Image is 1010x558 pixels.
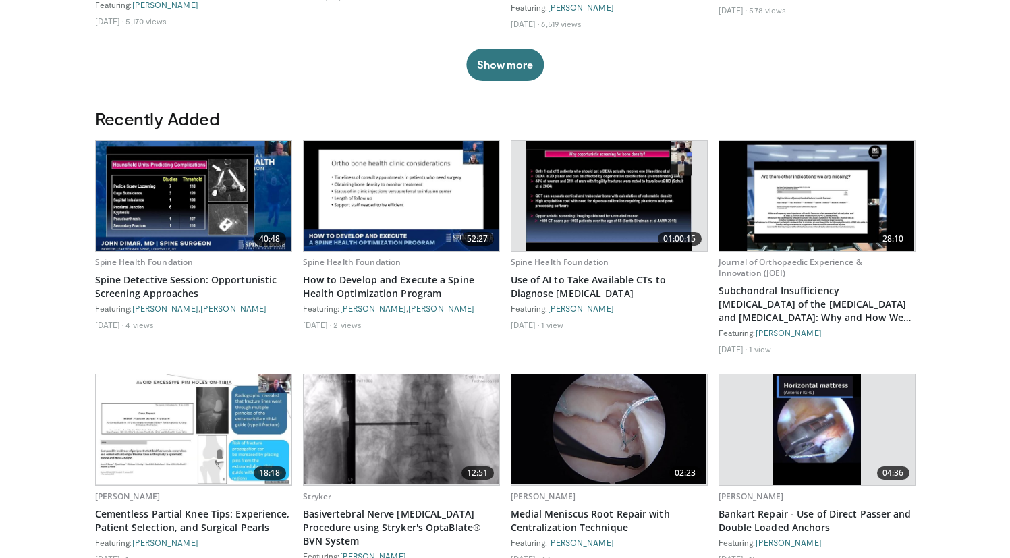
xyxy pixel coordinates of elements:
[511,491,576,502] a: [PERSON_NAME]
[95,319,124,330] li: [DATE]
[719,141,915,251] img: 0d11209b-9163-4cf9-9c37-c045ad2ce7a1.620x360_q85_upscale.jpg
[511,141,707,251] a: 01:00:15
[254,232,286,246] span: 40:48
[773,374,861,484] img: cd449402-123d-47f7-b112-52d159f17939.620x360_q85_upscale.jpg
[719,327,916,338] div: Featuring:
[719,374,915,484] a: 04:36
[548,3,614,12] a: [PERSON_NAME]
[303,303,500,314] div: Featuring: ,
[719,284,916,325] a: Subchondral Insufficiency [MEDICAL_DATA] of the [MEDICAL_DATA] and [MEDICAL_DATA]: Why and How We...
[541,319,563,330] li: 1 view
[669,466,702,480] span: 02:23
[96,374,291,484] a: 18:18
[125,319,154,330] li: 4 views
[304,141,499,251] a: 52:27
[200,304,266,313] a: [PERSON_NAME]
[541,18,582,29] li: 6,519 views
[304,374,499,484] img: d17479fc-4bc7-42ba-8a9e-b675cc56351e.620x360_q85_upscale.jpg
[461,232,494,246] span: 52:27
[303,273,500,300] a: How to Develop and Execute a Spine Health Optimization Program
[511,2,708,13] div: Featuring:
[340,304,406,313] a: [PERSON_NAME]
[877,232,909,246] span: 28:10
[511,273,708,300] a: Use of AI to Take Available CTs to Diagnose [MEDICAL_DATA]
[95,108,916,130] h3: Recently Added
[466,49,544,81] button: Show more
[511,374,707,484] a: 02:23
[95,16,124,26] li: [DATE]
[749,343,771,354] li: 1 view
[719,141,915,251] a: 28:10
[95,491,161,502] a: [PERSON_NAME]
[304,141,499,251] img: 2bdf7522-1c47-4a36-b4a8-959f82b217bd.620x360_q85_upscale.jpg
[333,319,362,330] li: 2 views
[95,507,292,534] a: Cementless Partial Knee Tips: Experience, Patient Selection, and Surgical Pearls
[511,303,708,314] div: Featuring:
[526,141,692,251] img: a1ec4d4b-974b-4b28-aa15-b411f68d8138.620x360_q85_upscale.jpg
[132,538,198,547] a: [PERSON_NAME]
[254,466,286,480] span: 18:18
[125,16,167,26] li: 5,170 views
[303,507,500,548] a: Basivertebral Nerve [MEDICAL_DATA] Procedure using Stryker's OptaBlate® BVN System
[658,232,702,246] span: 01:00:15
[511,256,609,268] a: Spine Health Foundation
[95,256,194,268] a: Spine Health Foundation
[408,304,474,313] a: [PERSON_NAME]
[719,491,784,502] a: [PERSON_NAME]
[756,328,822,337] a: [PERSON_NAME]
[719,256,862,279] a: Journal of Orthopaedic Experience & Innovation (JOEI)
[132,304,198,313] a: [PERSON_NAME]
[95,537,292,548] div: Featuring:
[749,5,786,16] li: 578 views
[303,256,401,268] a: Spine Health Foundation
[719,343,748,354] li: [DATE]
[304,374,499,484] a: 12:51
[719,5,748,16] li: [DATE]
[511,507,708,534] a: Medial Meniscus Root Repair with Centralization Technique
[95,303,292,314] div: Featuring: ,
[877,466,909,480] span: 04:36
[96,141,291,251] img: 410ed940-cf0a-4706-b3f0-ea35bc4da3e5.620x360_q85_upscale.jpg
[461,466,494,480] span: 12:51
[756,538,822,547] a: [PERSON_NAME]
[719,507,916,534] a: Bankart Repair - Use of Direct Passer and Double Loaded Anchors
[548,304,614,313] a: [PERSON_NAME]
[95,273,292,300] a: Spine Detective Session: Opportunistic Screening Approaches
[511,18,540,29] li: [DATE]
[511,537,708,548] div: Featuring:
[511,374,707,484] img: 926032fc-011e-4e04-90f2-afa899d7eae5.620x360_q85_upscale.jpg
[96,374,291,484] img: a7a3a315-61f5-4f62-b42f-d6b371e9636b.620x360_q85_upscale.jpg
[303,319,332,330] li: [DATE]
[303,491,332,502] a: Stryker
[511,319,540,330] li: [DATE]
[719,537,916,548] div: Featuring:
[548,538,614,547] a: [PERSON_NAME]
[96,141,291,251] a: 40:48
